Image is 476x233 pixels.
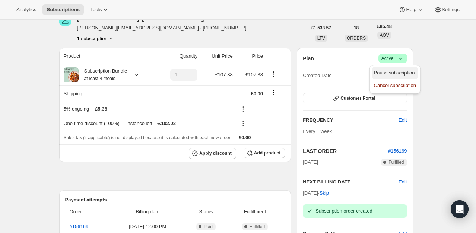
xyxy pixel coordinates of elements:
[311,25,331,31] span: £1,538.57
[388,148,407,154] a: #156169
[399,116,407,124] span: Edit
[42,4,84,15] button: Subscriptions
[12,4,41,15] button: Analytics
[59,85,156,102] th: Shipping
[64,105,233,113] div: 5% ongoing
[303,147,388,155] h2: LAST ORDER
[70,224,89,229] a: #156169
[229,208,280,216] span: Fulfillment
[303,93,407,103] button: Customer Portal
[84,76,115,81] small: at least 4 meals
[90,7,102,13] span: Tools
[267,89,279,97] button: Shipping actions
[245,72,263,77] span: £107.38
[388,159,404,165] span: Fulfilled
[317,36,325,41] span: LTV
[354,25,359,31] span: 18
[244,148,285,158] button: Add product
[157,120,176,127] span: - £102.02
[86,4,114,15] button: Tools
[235,48,265,64] th: Price
[303,55,314,62] h2: Plan
[374,70,415,76] span: Pause subscription
[113,223,183,230] span: [DATE] · 12:00 PM
[303,178,399,186] h2: NEXT BILLING DATE
[77,14,213,21] div: [PERSON_NAME] [PERSON_NAME]
[374,83,416,88] span: Cancel subscription
[399,178,407,186] button: Edit
[315,187,333,199] button: Skip
[204,224,213,230] span: Paid
[394,4,428,15] button: Help
[16,7,36,13] span: Analytics
[251,91,263,96] span: £0.00
[303,116,399,124] h2: FREQUENCY
[64,120,233,127] div: One time discount (100%) - 1 instance left
[381,55,404,62] span: Active
[372,80,418,92] button: Cancel subscription
[77,35,115,42] button: Product actions
[59,48,156,64] th: Product
[406,7,416,13] span: Help
[315,208,372,214] span: Subscription order created
[64,135,232,140] span: Sales tax (if applicable) is not displayed because it is calculated with each new order.
[200,48,235,64] th: Unit Price
[65,196,285,204] h2: Payment attempts
[430,4,464,15] button: Settings
[372,67,418,79] button: Pause subscription
[340,95,375,101] span: Customer Portal
[254,150,280,156] span: Add product
[64,67,79,82] img: product img
[451,200,469,218] div: Open Intercom Messenger
[303,159,318,166] span: [DATE]
[187,208,225,216] span: Status
[47,7,80,13] span: Subscriptions
[93,105,107,113] span: - £5.36
[380,33,389,38] span: AOV
[250,224,265,230] span: Fulfilled
[347,36,366,41] span: ORDERS
[307,23,336,33] button: £1,538.57
[156,48,200,64] th: Quantity
[215,72,233,77] span: £107.38
[377,23,392,30] span: £85.48
[59,14,71,26] span: Romeo Radman
[303,72,331,79] span: Created Date
[303,128,332,134] span: Every 1 week
[79,67,127,82] div: Subscription Bundle
[303,190,329,196] span: [DATE] ·
[395,55,396,61] span: |
[65,204,111,220] th: Order
[77,24,247,32] span: [PERSON_NAME][EMAIL_ADDRESS][DOMAIN_NAME] · [PHONE_NUMBER]
[267,70,279,78] button: Product actions
[320,189,329,197] span: Skip
[189,148,236,159] button: Apply discount
[349,23,363,33] button: 18
[239,135,251,140] span: £0.00
[113,208,183,216] span: Billing date
[388,147,407,155] button: #156169
[442,7,460,13] span: Settings
[199,150,232,156] span: Apply discount
[394,114,411,126] button: Edit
